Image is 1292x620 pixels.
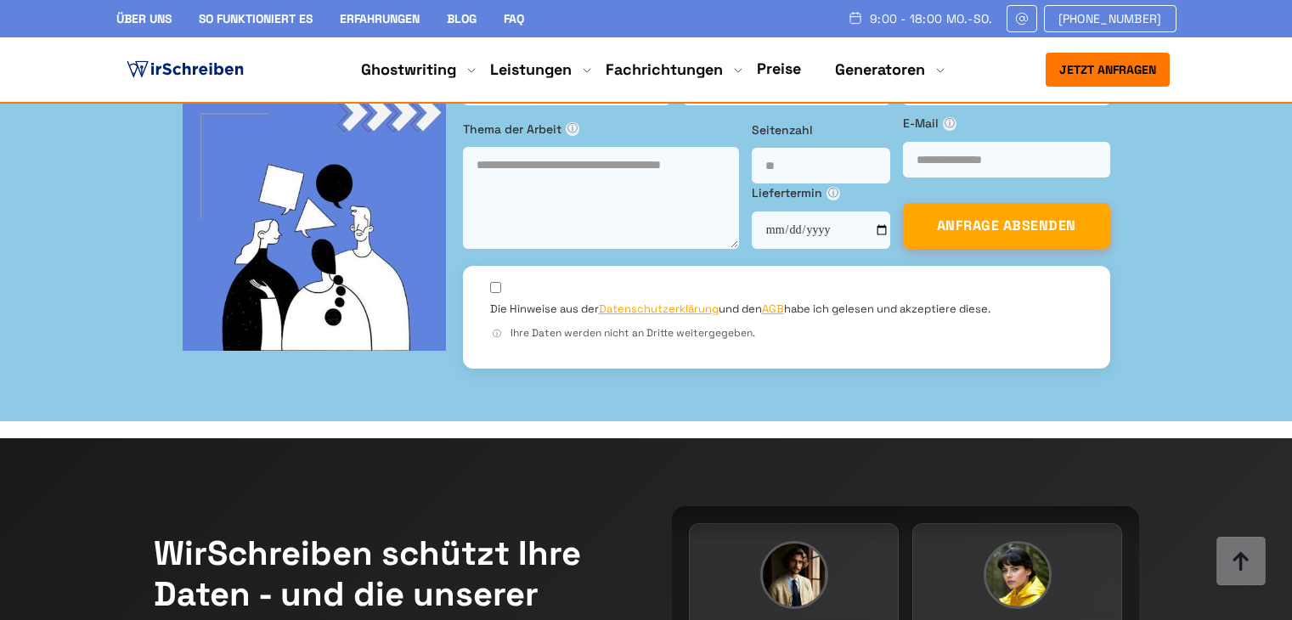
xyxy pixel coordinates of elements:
[490,59,572,80] a: Leistungen
[1058,12,1162,25] span: [PHONE_NUMBER]
[1044,5,1176,32] a: [PHONE_NUMBER]
[504,11,524,26] a: FAQ
[752,121,890,139] label: Seitenzahl
[1216,537,1267,588] img: button top
[490,327,504,341] span: ⓘ
[116,11,172,26] a: Über uns
[870,12,993,25] span: 9:00 - 18:00 Mo.-So.
[566,122,579,136] span: ⓘ
[183,87,446,351] img: bg
[903,114,1110,132] label: E-Mail
[606,59,723,80] a: Fachrichtungen
[1014,12,1030,25] img: Email
[447,11,477,26] a: Blog
[848,11,863,25] img: Schedule
[123,57,247,82] img: logo ghostwriter-österreich
[943,117,956,131] span: ⓘ
[599,302,719,316] a: Datenschutzerklärung
[903,203,1110,249] button: ANFRAGE ABSENDEN
[757,59,801,78] a: Preise
[835,59,925,80] a: Generatoren
[752,183,890,202] label: Liefertermin
[1046,53,1170,87] button: Jetzt anfragen
[490,325,1083,341] div: Ihre Daten werden nicht an Dritte weitergegeben.
[340,11,420,26] a: Erfahrungen
[463,120,739,138] label: Thema der Arbeit
[199,11,313,26] a: So funktioniert es
[827,187,840,200] span: ⓘ
[762,302,784,316] a: AGB
[490,302,990,317] label: Die Hinweise aus der und den habe ich gelesen und akzeptiere diese.
[361,59,456,80] a: Ghostwriting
